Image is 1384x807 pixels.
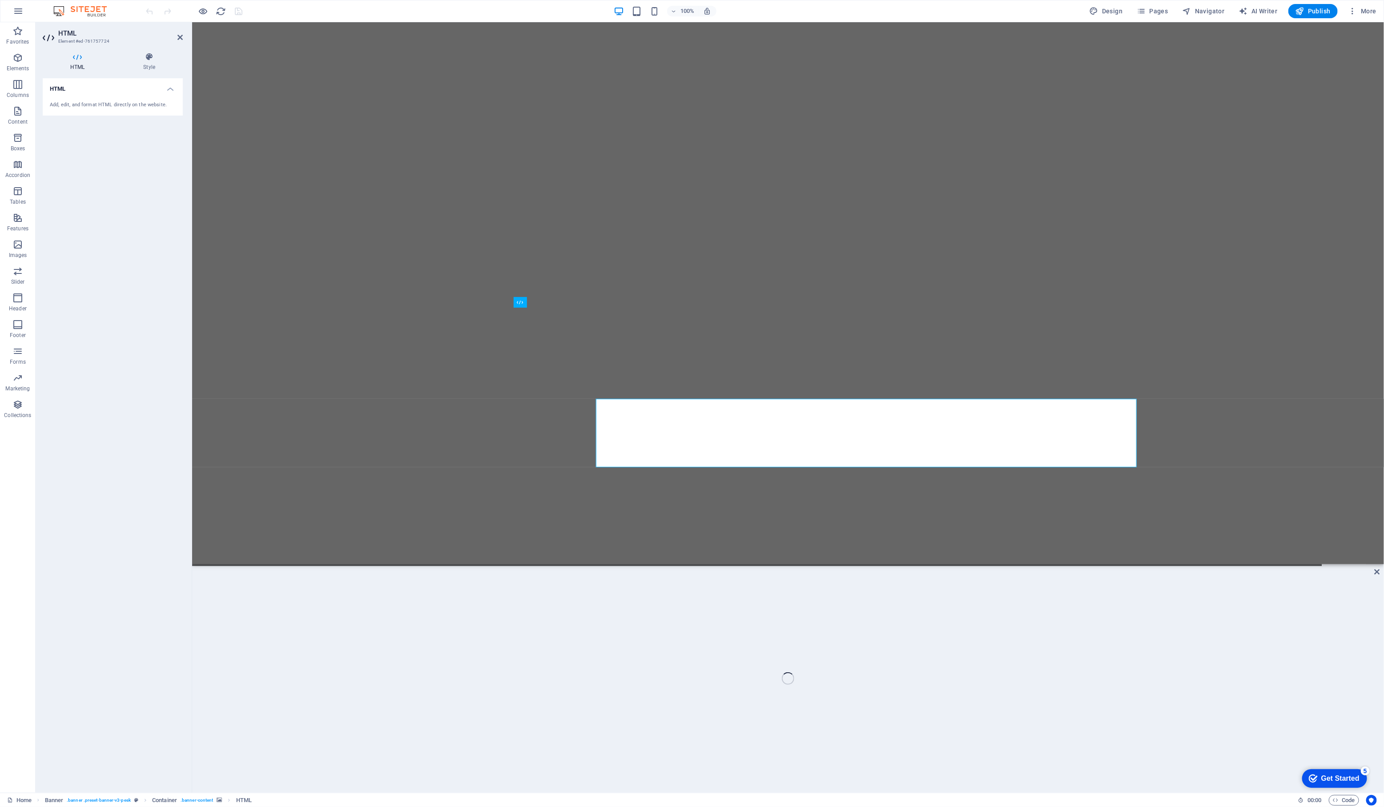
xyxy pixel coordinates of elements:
[704,7,712,15] i: On resize automatically adjust zoom level to fit chosen device.
[1345,4,1380,18] button: More
[9,252,27,259] p: Images
[6,38,29,45] p: Favorites
[67,795,131,806] span: . banner .preset-banner-v3-pesk
[152,795,177,806] span: Click to select. Double-click to edit
[1086,4,1127,18] button: Design
[667,6,699,16] button: 100%
[43,78,183,94] h4: HTML
[198,6,209,16] button: Click here to leave preview mode and continue editing
[1137,7,1168,16] span: Pages
[1333,795,1355,806] span: Code
[11,278,25,285] p: Slider
[1179,4,1228,18] button: Navigator
[1235,4,1281,18] button: AI Writer
[181,795,213,806] span: . banner-content
[216,6,226,16] i: Reload page
[216,6,226,16] button: reload
[1348,7,1376,16] span: More
[58,37,165,45] h3: Element #ed-761757724
[10,198,26,205] p: Tables
[1314,797,1315,803] span: :
[1086,4,1127,18] div: Design (Ctrl+Alt+Y)
[1288,4,1338,18] button: Publish
[680,6,695,16] h6: 100%
[9,305,27,312] p: Header
[1295,7,1331,16] span: Publish
[5,172,30,179] p: Accordion
[45,795,64,806] span: Click to select. Double-click to edit
[1239,7,1278,16] span: AI Writer
[7,92,29,99] p: Columns
[1298,795,1322,806] h6: Session time
[1329,795,1359,806] button: Code
[45,795,252,806] nav: breadcrumb
[50,101,176,109] div: Add, edit, and format HTML directly on the website.
[1183,7,1225,16] span: Navigator
[7,65,29,72] p: Elements
[236,795,252,806] span: Click to select. Double-click to edit
[1090,7,1123,16] span: Design
[116,52,183,71] h4: Style
[4,412,31,419] p: Collections
[5,385,30,392] p: Marketing
[134,798,138,803] i: This element is a customizable preset
[66,2,75,11] div: 5
[8,118,28,125] p: Content
[58,29,183,37] h2: HTML
[10,358,26,365] p: Forms
[7,795,32,806] a: Click to cancel selection. Double-click to open Pages
[7,225,28,232] p: Features
[1133,4,1171,18] button: Pages
[10,332,26,339] p: Footer
[217,798,222,803] i: This element contains a background
[11,145,25,152] p: Boxes
[7,4,72,23] div: Get Started 5 items remaining, 0% complete
[51,6,118,16] img: Editor Logo
[1366,795,1377,806] button: Usercentrics
[26,10,64,18] div: Get Started
[1308,795,1321,806] span: 00 00
[43,52,116,71] h4: HTML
